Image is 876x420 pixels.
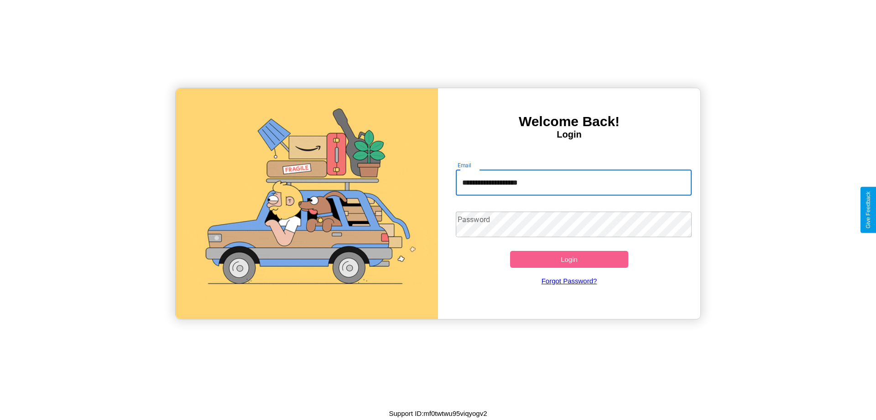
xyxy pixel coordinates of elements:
button: Login [510,251,628,268]
div: Give Feedback [865,191,871,229]
img: gif [176,88,438,319]
a: Forgot Password? [451,268,688,294]
label: Email [458,161,472,169]
h3: Welcome Back! [438,114,700,129]
h4: Login [438,129,700,140]
p: Support ID: mf0twtwu95viqyogv2 [389,407,487,420]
